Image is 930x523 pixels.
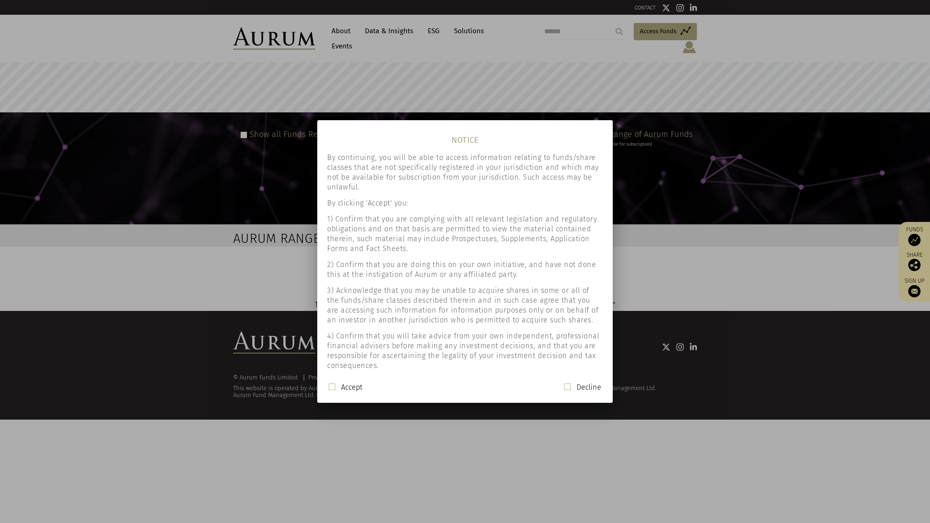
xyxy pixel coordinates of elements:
[903,252,926,271] div: Share
[327,331,603,370] p: 4) Confirm that you will take advice from your own independent, professional financial advisers b...
[327,198,603,208] p: By clicking 'Accept' you:
[577,382,601,392] label: Decline
[327,285,603,325] p: 3) Acknowledge that you may be unable to acquire shares in some or all of the funds/share classes...
[317,126,613,146] h1: NOTICE
[908,285,921,297] img: Sign up to our newsletter
[327,153,603,192] p: By continuing, you will be able to access information relating to funds/share classes that are no...
[908,259,921,271] img: Share this post
[903,277,926,297] a: Sign up
[341,382,362,392] label: Accept
[327,260,603,279] p: 2) Confirm that you are doing this on your own initiative, and have not done this at the instigat...
[908,234,921,246] img: Access Funds
[327,214,603,254] p: 1) Confirm that you are complying with all relevant legislation and regulatory obligations and on...
[903,226,926,246] a: Funds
